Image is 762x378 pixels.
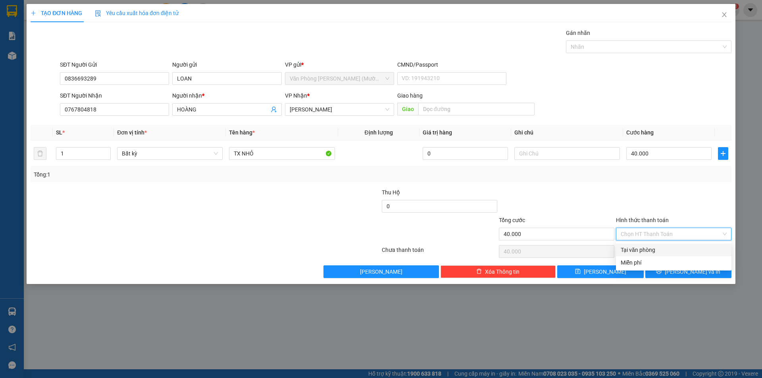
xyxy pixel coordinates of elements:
[397,92,423,99] span: Giao hàng
[476,269,482,275] span: delete
[575,269,581,275] span: save
[229,147,335,160] input: VD: Bàn, Ghế
[621,246,727,254] div: Tại văn phòng
[626,129,654,136] span: Cước hàng
[485,267,520,276] span: Xóa Thông tin
[656,269,662,275] span: printer
[290,73,389,84] span: Văn Phòng Trần Phú (Mường Thanh)
[360,267,402,276] span: [PERSON_NAME]
[56,129,62,136] span: SL
[721,12,727,18] span: close
[172,60,281,69] div: Người gửi
[122,148,218,159] span: Bất kỳ
[31,10,36,16] span: plus
[323,265,439,278] button: [PERSON_NAME]
[285,60,394,69] div: VP gửi
[514,147,620,160] input: Ghi Chú
[557,265,643,278] button: save[PERSON_NAME]
[397,103,418,115] span: Giao
[441,265,556,278] button: deleteXóa Thông tin
[365,129,393,136] span: Định lượng
[397,60,506,69] div: CMND/Passport
[229,129,255,136] span: Tên hàng
[499,217,525,223] span: Tổng cước
[34,147,46,160] button: delete
[511,125,623,140] th: Ghi chú
[117,129,147,136] span: Đơn vị tính
[271,106,277,113] span: user-add
[418,103,535,115] input: Dọc đường
[285,92,307,99] span: VP Nhận
[31,10,82,16] span: TẠO ĐƠN HÀNG
[718,147,728,160] button: plus
[584,267,626,276] span: [PERSON_NAME]
[95,10,101,17] img: icon
[423,129,452,136] span: Giá trị hàng
[645,265,731,278] button: printer[PERSON_NAME] và In
[713,4,735,26] button: Close
[34,170,294,179] div: Tổng: 1
[172,91,281,100] div: Người nhận
[290,104,389,115] span: Phạm Ngũ Lão
[382,189,400,196] span: Thu Hộ
[718,150,728,157] span: plus
[621,258,727,267] div: Miễn phí
[665,267,720,276] span: [PERSON_NAME] và In
[60,91,169,100] div: SĐT Người Nhận
[566,30,590,36] label: Gán nhãn
[381,246,498,259] div: Chưa thanh toán
[60,60,169,69] div: SĐT Người Gửi
[423,147,508,160] input: 0
[95,10,179,16] span: Yêu cầu xuất hóa đơn điện tử
[616,217,669,223] label: Hình thức thanh toán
